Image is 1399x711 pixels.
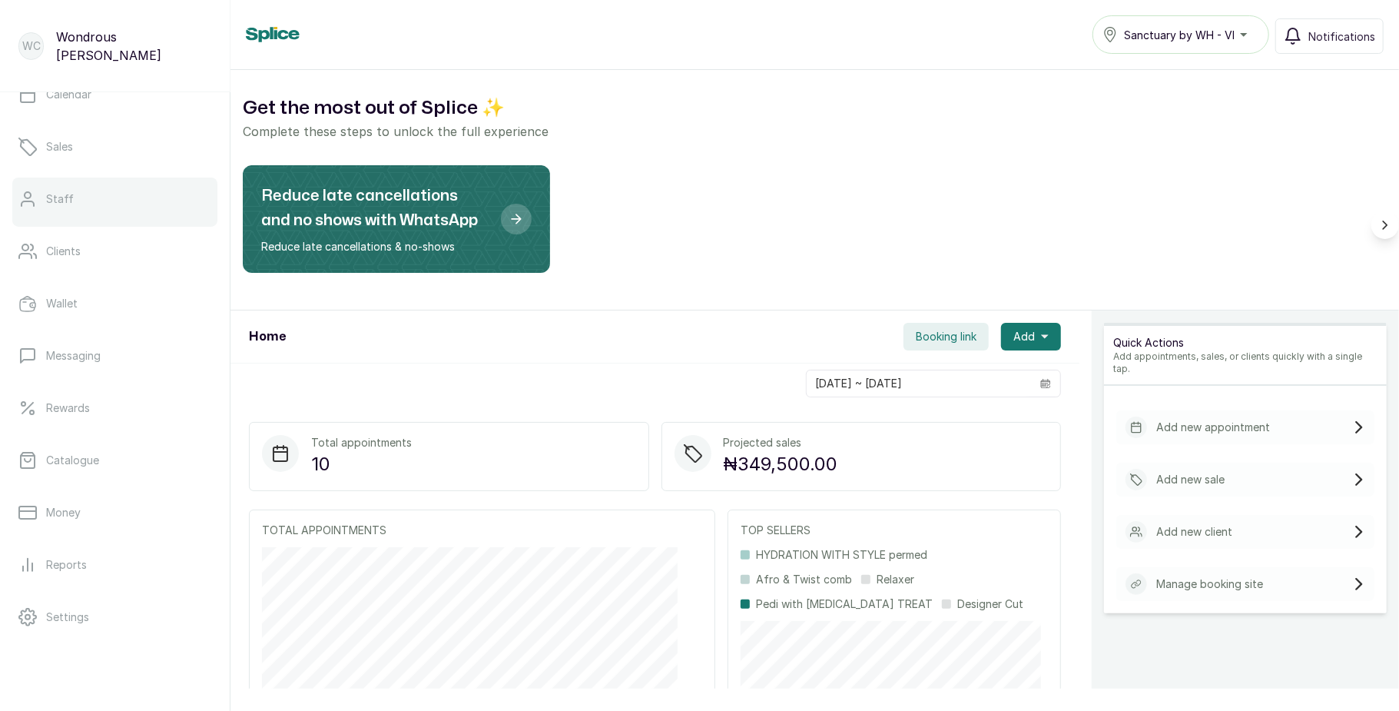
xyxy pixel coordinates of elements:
[957,596,1023,612] p: Designer Cut
[756,572,852,587] p: Afro & Twist comb
[12,178,217,221] a: Staff
[1113,351,1377,375] p: Add appointments, sales, or clients quickly with a single tap.
[311,450,412,478] p: 10
[46,139,73,154] p: Sales
[12,596,217,639] a: Settings
[877,572,914,587] p: Relaxer
[916,329,976,344] span: Booking link
[12,648,217,691] a: Support
[46,87,91,102] p: Calendar
[1156,524,1232,540] p: Add new client
[12,439,217,482] a: Catalogue
[724,435,838,450] p: Projected sales
[1001,323,1061,351] button: Add
[807,370,1031,397] input: Select date
[724,450,838,478] p: ₦349,500.00
[261,239,489,254] p: Reduce late cancellations & no-shows
[1156,420,1270,435] p: Add new appointment
[46,296,78,311] p: Wallet
[262,523,702,538] p: TOTAL APPOINTMENTS
[1308,28,1375,45] span: Notifications
[243,165,550,273] div: Reduce late cancellations and no shows with WhatsApp
[12,491,217,534] a: Money
[46,244,81,259] p: Clients
[46,400,90,416] p: Rewards
[249,327,286,346] h1: Home
[46,505,81,520] p: Money
[243,95,1387,122] h2: Get the most out of Splice ✨
[1275,18,1384,54] button: Notifications
[12,334,217,377] a: Messaging
[46,610,89,625] p: Settings
[1040,378,1051,389] svg: calendar
[1156,576,1263,592] p: Manage booking site
[243,122,1387,141] p: Complete these steps to unlock the full experience
[46,191,74,207] p: Staff
[756,547,927,563] p: HYDRATION WITH STYLE permed
[56,28,211,65] p: Wondrous [PERSON_NAME]
[12,543,217,586] a: Reports
[756,596,933,612] p: Pedi with [MEDICAL_DATA] TREAT
[12,125,217,168] a: Sales
[46,453,99,468] p: Catalogue
[1156,472,1225,487] p: Add new sale
[46,348,101,364] p: Messaging
[1124,27,1235,43] span: Sanctuary by WH - VI
[12,230,217,273] a: Clients
[1371,211,1399,239] button: Scroll right
[311,435,412,450] p: Total appointments
[12,282,217,325] a: Wallet
[1013,329,1035,344] span: Add
[12,387,217,430] a: Rewards
[1113,335,1377,351] p: Quick Actions
[46,557,87,573] p: Reports
[903,323,989,351] button: Booking link
[22,38,41,54] p: WC
[1092,15,1269,54] button: Sanctuary by WH - VI
[741,523,1048,538] p: TOP SELLERS
[12,73,217,116] a: Calendar
[261,184,489,233] h2: Reduce late cancellations and no shows with WhatsApp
